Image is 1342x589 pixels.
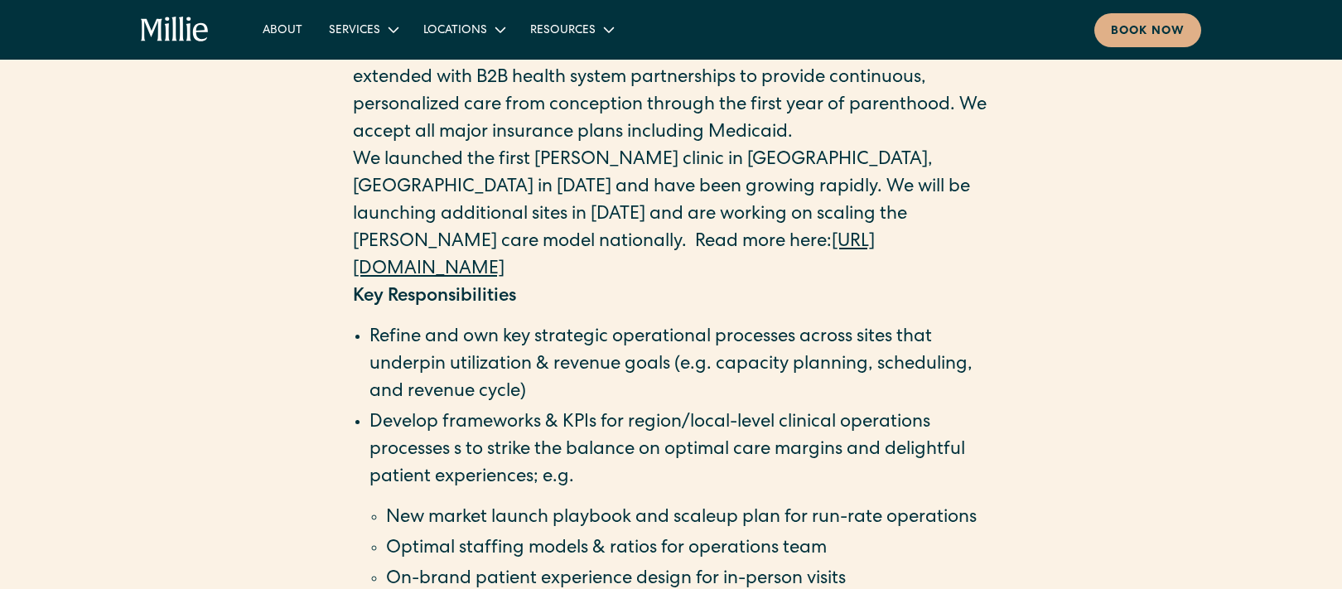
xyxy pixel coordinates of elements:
[369,325,989,407] li: Refine and own key strategic operational processes across sites that underpin utilization & reven...
[1111,23,1185,41] div: Book now
[353,147,989,284] p: We launched the first [PERSON_NAME] clinic in [GEOGRAPHIC_DATA], [GEOGRAPHIC_DATA] in [DATE] and ...
[423,22,487,40] div: Locations
[249,16,316,43] a: About
[353,288,516,307] strong: Key Responsibilities
[353,11,989,147] p: [PERSON_NAME] is building a new standard that brings together collaborative OB/Midwifery care in ...
[530,22,596,40] div: Resources
[517,16,625,43] div: Resources
[386,505,989,533] li: New market launch playbook and scaleup plan for run-rate operations
[1094,13,1201,47] a: Book now
[141,17,210,43] a: home
[316,16,410,43] div: Services
[329,22,380,40] div: Services
[386,536,989,563] li: Optimal staffing models & ratios for operations team
[410,16,517,43] div: Locations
